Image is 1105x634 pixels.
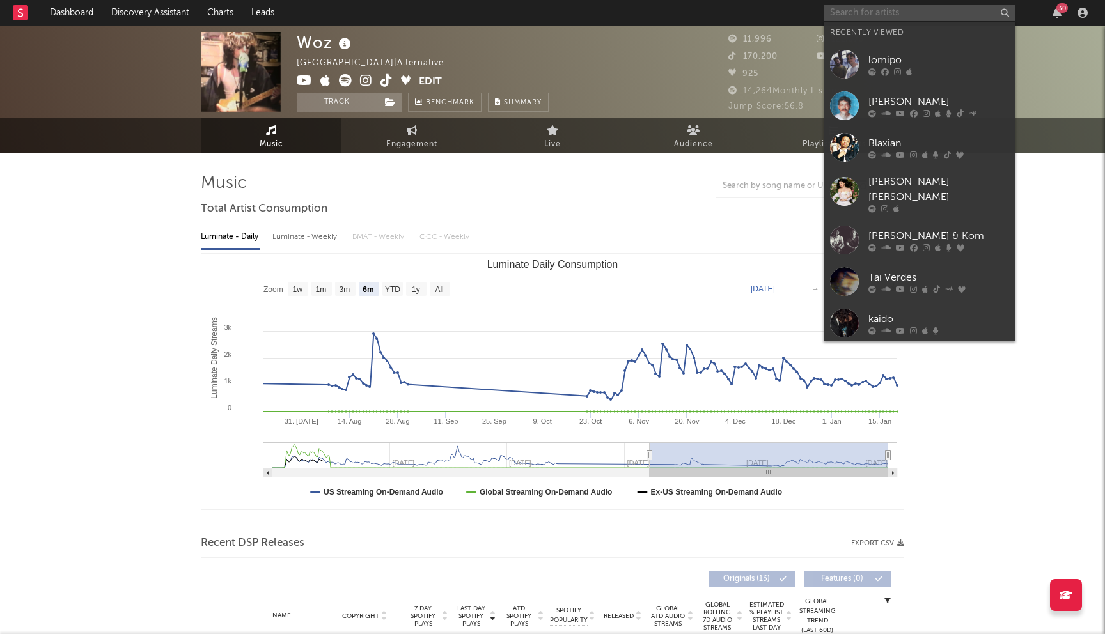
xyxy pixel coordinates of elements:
span: Features ( 0 ) [813,575,872,583]
a: [PERSON_NAME] [824,85,1015,127]
text: 3k [224,323,231,331]
button: Summary [488,93,549,112]
text: 3m [340,285,350,294]
text: 9. Oct [533,417,552,425]
span: Global ATD Audio Streams [650,605,686,628]
a: Playlists/Charts [764,118,904,153]
div: Recently Viewed [830,25,1009,40]
button: Originals(13) [709,571,795,587]
span: Jump Score: 56.8 [728,102,804,111]
a: Blaxian [824,127,1015,168]
text: 20. Nov [675,417,700,425]
a: [PERSON_NAME] [PERSON_NAME] [824,168,1015,219]
text: Global Streaming On-Demand Audio [480,488,613,497]
text: 23. Oct [579,417,602,425]
span: 7 Day Spotify Plays [406,605,440,628]
text: 6m [363,285,373,294]
text: 31. [DATE] [285,417,318,425]
text: 4. Dec [725,417,746,425]
text: 18. Dec [771,417,795,425]
text: Zoom [263,285,283,294]
input: Search for artists [824,5,1015,21]
text: 15. Jan [868,417,891,425]
div: kaido [868,311,1009,327]
text: 1. Jan [822,417,842,425]
a: Music [201,118,341,153]
span: Released [604,612,634,620]
input: Search by song name or URL [716,181,851,191]
span: 10,400 [817,52,861,61]
button: Features(0) [804,571,891,587]
span: Music [260,137,283,152]
span: Summary [504,99,542,106]
span: 11,996 [728,35,772,43]
span: Copyright [342,612,379,620]
div: Blaxian [868,135,1009,151]
span: 925 [728,70,758,78]
div: Tai Verdes [868,270,1009,285]
span: Total Artist Consumption [201,201,327,217]
text: YTD [385,285,400,294]
div: [PERSON_NAME] [PERSON_NAME] [868,174,1009,205]
div: [GEOGRAPHIC_DATA] | Alternative [297,56,458,71]
text: All [435,285,443,294]
span: Playlists/Charts [803,137,866,152]
text: → [811,284,819,293]
a: Engagement [341,118,482,153]
a: Tai Verdes [824,261,1015,302]
a: Audience [623,118,764,153]
text: 11. Sep [434,417,458,425]
button: Track [297,93,377,112]
button: Export CSV [851,539,904,547]
text: Luminate Daily Streams [210,317,219,398]
span: Spotify Popularity [550,606,588,625]
text: US Streaming On-Demand Audio [324,488,443,497]
text: Luminate Daily Consumption [487,259,618,270]
div: [PERSON_NAME] [868,94,1009,109]
span: Live [544,137,561,152]
div: Luminate - Daily [201,226,260,248]
span: 14,264 Monthly Listeners [728,87,850,95]
text: 2k [224,350,231,358]
div: Luminate - Weekly [272,226,340,248]
span: Global Rolling 7D Audio Streams [700,601,735,631]
text: Ex-US Streaming On-Demand Audio [651,488,783,497]
text: 1m [316,285,327,294]
text: 25. Sep [482,417,506,425]
a: Benchmark [408,93,482,112]
div: 30 [1056,3,1068,13]
span: Benchmark [426,95,474,111]
text: 1w [293,285,303,294]
text: 1y [412,285,420,294]
text: 28. Aug [386,417,409,425]
text: [DATE] [751,284,775,293]
button: Edit [419,74,442,90]
text: 1k [224,377,231,385]
span: Estimated % Playlist Streams Last Day [749,601,784,631]
a: lomipo [824,43,1015,85]
span: Last Day Spotify Plays [454,605,488,628]
span: 170,200 [728,52,778,61]
div: lomipo [868,52,1009,68]
span: Audience [674,137,713,152]
span: 121,073 [817,35,864,43]
div: Woz [297,32,354,53]
span: Recent DSP Releases [201,536,304,551]
div: [PERSON_NAME] & Kom [868,228,1009,244]
svg: Luminate Daily Consumption [201,254,904,509]
a: Live [482,118,623,153]
span: Engagement [386,137,437,152]
text: 6. Nov [629,417,649,425]
div: Name [240,611,324,621]
a: [PERSON_NAME] & Kom [824,219,1015,261]
text: 0 [228,404,231,412]
span: Originals ( 13 ) [717,575,776,583]
button: 30 [1053,8,1062,18]
span: ATD Spotify Plays [502,605,536,628]
text: 14. Aug [338,417,361,425]
a: kaido [824,302,1015,344]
